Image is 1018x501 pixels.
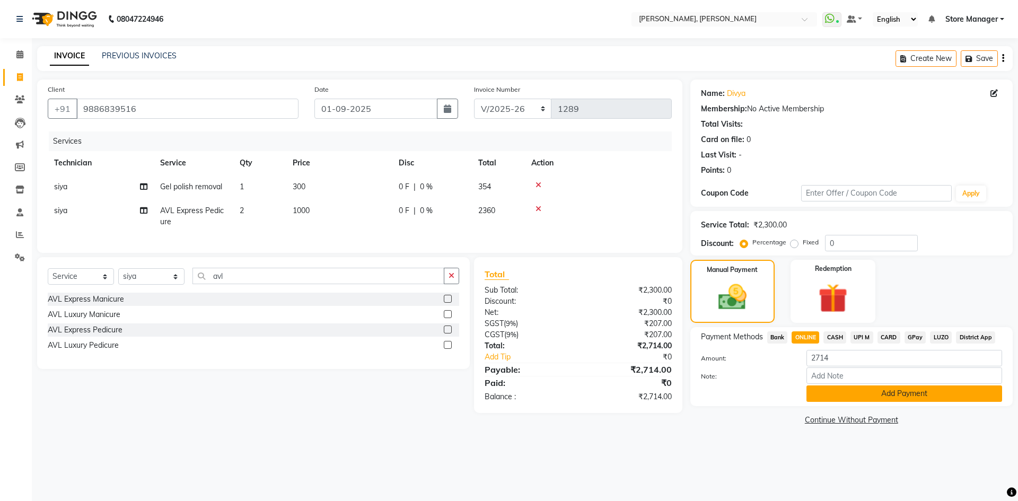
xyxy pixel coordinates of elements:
[727,165,731,176] div: 0
[806,385,1002,402] button: Add Payment
[485,330,504,339] span: CGST
[293,182,305,191] span: 300
[477,285,578,296] div: Sub Total:
[595,351,679,363] div: ₹0
[701,88,725,99] div: Name:
[578,307,679,318] div: ₹2,300.00
[956,186,986,201] button: Apply
[578,318,679,329] div: ₹207.00
[578,391,679,402] div: ₹2,714.00
[815,264,852,274] label: Redemption
[240,206,244,215] span: 2
[701,331,763,342] span: Payment Methods
[477,296,578,307] div: Discount:
[477,363,578,376] div: Payable:
[420,181,433,192] span: 0 %
[701,238,734,249] div: Discount:
[117,4,163,34] b: 08047224946
[392,151,472,175] th: Disc
[76,99,299,119] input: Search by Name/Mobile/Email/Code
[233,151,286,175] th: Qty
[945,14,998,25] span: Store Manager
[707,265,758,275] label: Manual Payment
[877,331,900,344] span: CARD
[48,99,77,119] button: +91
[792,331,819,344] span: ONLINE
[160,182,222,191] span: Gel polish removal
[692,415,1011,426] a: Continue Without Payment
[477,351,595,363] a: Add Tip
[956,331,995,344] span: District App
[48,324,122,336] div: AVL Express Pedicure
[930,331,952,344] span: LUZO
[54,206,67,215] span: siya
[48,309,120,320] div: AVL Luxury Manicure
[414,205,416,216] span: |
[578,376,679,389] div: ₹0
[803,238,819,247] label: Fixed
[578,329,679,340] div: ₹207.00
[286,151,392,175] th: Price
[506,330,516,339] span: 9%
[48,151,154,175] th: Technician
[701,103,1002,115] div: No Active Membership
[701,150,736,161] div: Last Visit:
[420,205,433,216] span: 0 %
[806,350,1002,366] input: Amount
[693,372,798,381] label: Note:
[905,331,926,344] span: GPay
[27,4,100,34] img: logo
[154,151,233,175] th: Service
[578,296,679,307] div: ₹0
[753,219,787,231] div: ₹2,300.00
[102,51,177,60] a: PREVIOUS INVOICES
[752,238,786,247] label: Percentage
[478,206,495,215] span: 2360
[823,331,846,344] span: CASH
[961,50,998,67] button: Save
[399,181,409,192] span: 0 F
[506,319,516,328] span: 9%
[693,354,798,363] label: Amount:
[477,307,578,318] div: Net:
[578,285,679,296] div: ₹2,300.00
[48,85,65,94] label: Client
[701,119,743,130] div: Total Visits:
[578,340,679,351] div: ₹2,714.00
[474,85,520,94] label: Invoice Number
[477,376,578,389] div: Paid:
[478,182,491,191] span: 354
[701,165,725,176] div: Points:
[801,185,952,201] input: Enter Offer / Coupon Code
[850,331,873,344] span: UPI M
[54,182,67,191] span: siya
[50,47,89,66] a: INVOICE
[477,329,578,340] div: ( )
[747,134,751,145] div: 0
[160,206,224,226] span: AVL Express Pedicure
[701,219,749,231] div: Service Total:
[48,294,124,305] div: AVL Express Manicure
[192,268,444,284] input: Search or Scan
[49,131,680,151] div: Services
[293,206,310,215] span: 1000
[472,151,525,175] th: Total
[314,85,329,94] label: Date
[477,318,578,329] div: ( )
[414,181,416,192] span: |
[727,88,745,99] a: Divya
[48,340,119,351] div: AVL Luxury Pedicure
[701,134,744,145] div: Card on file:
[896,50,956,67] button: Create New
[477,340,578,351] div: Total:
[739,150,742,161] div: -
[767,331,788,344] span: Bank
[806,367,1002,384] input: Add Note
[578,363,679,376] div: ₹2,714.00
[240,182,244,191] span: 1
[701,103,747,115] div: Membership:
[525,151,672,175] th: Action
[485,319,504,328] span: SGST
[809,280,857,317] img: _gift.svg
[399,205,409,216] span: 0 F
